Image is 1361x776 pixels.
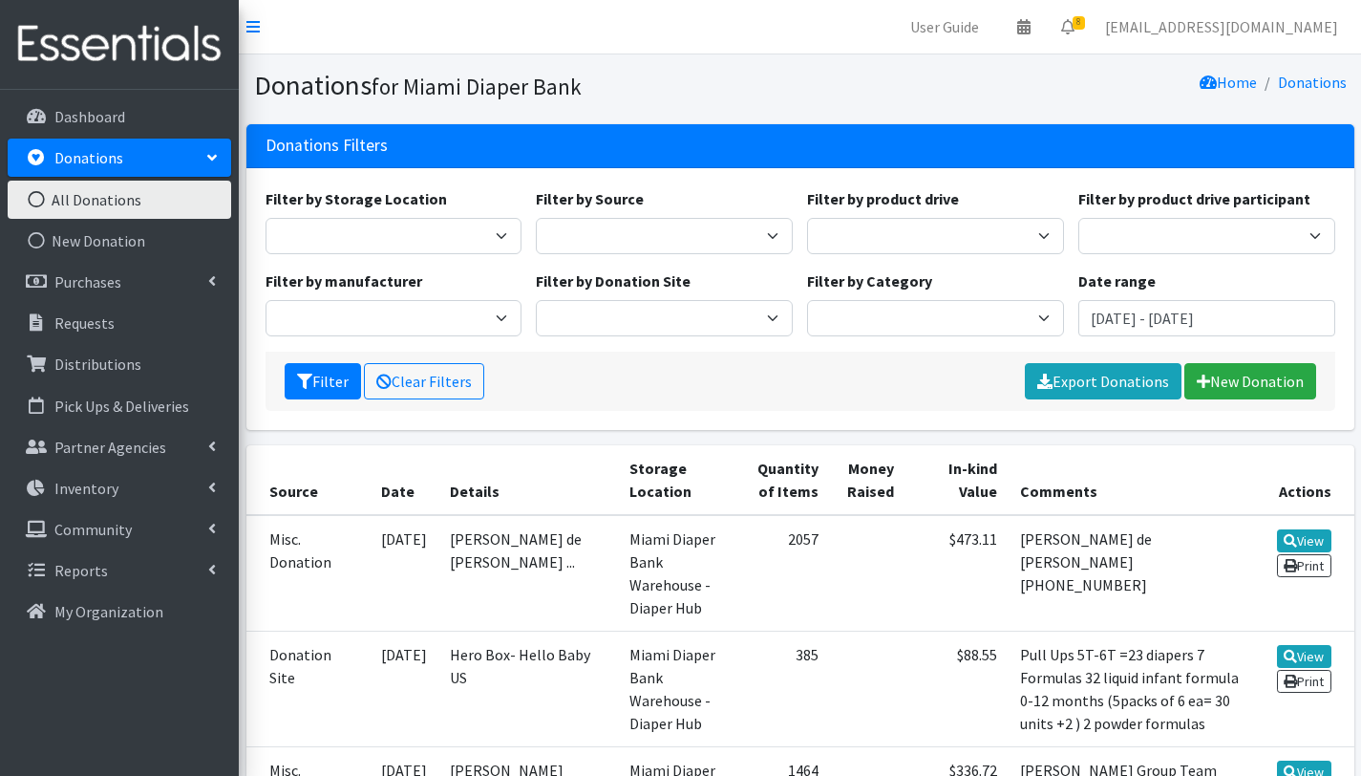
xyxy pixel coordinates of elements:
a: Print [1277,554,1331,577]
a: View [1277,645,1331,668]
label: Filter by Category [807,269,932,292]
a: Partner Agencies [8,428,231,466]
th: Source [246,445,371,515]
label: Filter by manufacturer [266,269,422,292]
a: Community [8,510,231,549]
p: Donations [54,148,123,167]
th: In-kind Value [905,445,1009,515]
th: Comments [1009,445,1260,515]
td: Pull Ups 5T-6T =23 diapers 7 Formulas 32 liquid infant formula 0-12 months (5packs of 6 ea= 30 un... [1009,631,1260,746]
p: Dashboard [54,107,125,126]
p: Reports [54,561,108,580]
th: Money Raised [830,445,905,515]
th: Quantity of Items [738,445,830,515]
label: Filter by Storage Location [266,187,447,210]
p: Community [54,520,132,539]
a: Pick Ups & Deliveries [8,387,231,425]
td: [DATE] [370,515,438,632]
td: Hero Box- Hello Baby US [438,631,618,746]
a: Clear Filters [364,363,484,399]
label: Filter by Source [536,187,644,210]
a: New Donation [8,222,231,260]
td: $88.55 [905,631,1009,746]
p: Purchases [54,272,121,291]
span: 8 [1073,16,1085,30]
input: January 1, 2011 - December 31, 2011 [1078,300,1335,336]
a: Requests [8,304,231,342]
label: Filter by product drive participant [1078,187,1310,210]
p: Partner Agencies [54,438,166,457]
a: Distributions [8,345,231,383]
p: My Organization [54,602,163,621]
p: Distributions [54,355,141,374]
a: 8 [1046,8,1090,46]
td: [PERSON_NAME] de [PERSON_NAME] [PHONE_NUMBER] [1009,515,1260,632]
a: User Guide [895,8,994,46]
p: Requests [54,313,115,333]
a: My Organization [8,593,231,631]
button: Filter [285,363,361,399]
img: HumanEssentials [8,12,231,76]
td: $473.11 [905,515,1009,632]
td: Misc. Donation [246,515,371,632]
th: Actions [1260,445,1353,515]
td: [PERSON_NAME] de [PERSON_NAME] ... [438,515,618,632]
a: Donations [1278,73,1347,92]
label: Date range [1078,269,1156,292]
td: [DATE] [370,631,438,746]
a: New Donation [1184,363,1316,399]
a: Purchases [8,263,231,301]
p: Inventory [54,479,118,498]
th: Storage Location [618,445,738,515]
p: Pick Ups & Deliveries [54,397,189,416]
a: Dashboard [8,97,231,136]
a: View [1277,529,1331,552]
a: Inventory [8,469,231,507]
label: Filter by product drive [807,187,959,210]
small: for Miami Diaper Bank [372,73,582,100]
a: Export Donations [1025,363,1181,399]
label: Filter by Donation Site [536,269,691,292]
td: 2057 [738,515,830,632]
a: [EMAIL_ADDRESS][DOMAIN_NAME] [1090,8,1353,46]
td: Miami Diaper Bank Warehouse - Diaper Hub [618,515,738,632]
td: Miami Diaper Bank Warehouse - Diaper Hub [618,631,738,746]
a: Reports [8,551,231,590]
a: Donations [8,139,231,177]
th: Details [438,445,618,515]
th: Date [370,445,438,515]
h3: Donations Filters [266,136,388,156]
a: All Donations [8,181,231,219]
a: Home [1200,73,1257,92]
h1: Donations [254,69,794,102]
a: Print [1277,670,1331,693]
td: 385 [738,631,830,746]
td: Donation Site [246,631,371,746]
